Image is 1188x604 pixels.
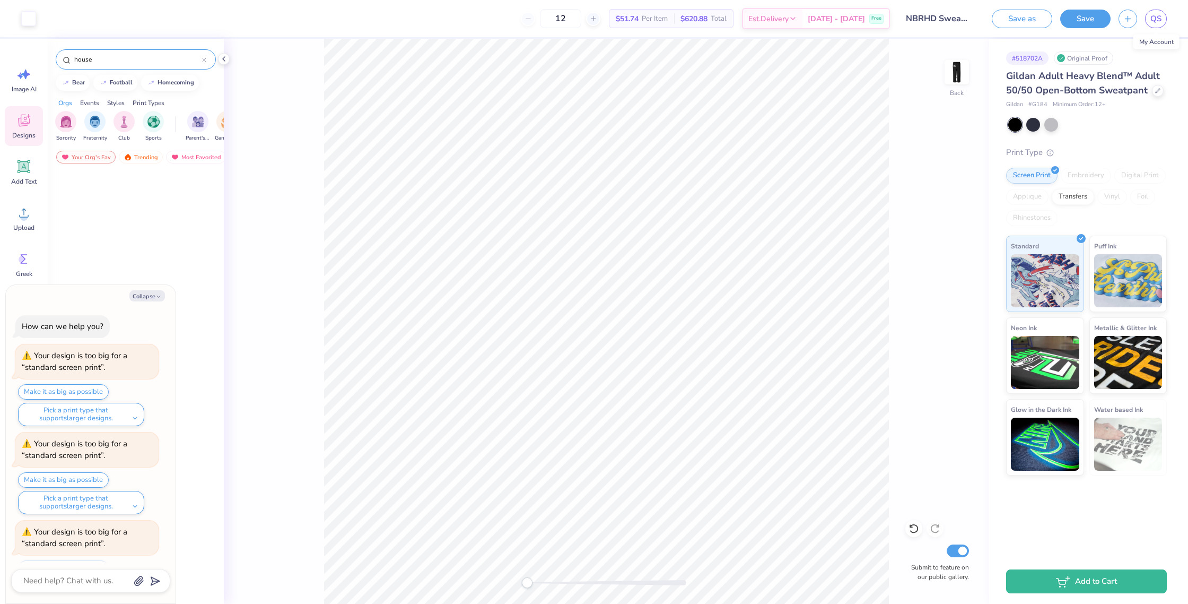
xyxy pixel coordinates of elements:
button: Save [1060,10,1111,28]
button: filter button [215,111,239,142]
div: filter for Game Day [215,111,239,142]
div: bear [72,80,85,85]
span: Sorority [56,134,76,142]
span: Greek [16,270,32,278]
div: filter for Parent's Weekend [186,111,210,142]
span: Upload [13,223,34,232]
span: Neon Ink [1011,322,1037,333]
img: Club Image [118,116,130,128]
img: Metallic & Glitter Ink [1094,336,1163,389]
div: Your design is too big for a “standard screen print”. [22,350,127,373]
div: Back [950,88,964,98]
img: trend_line.gif [147,80,155,86]
button: filter button [83,111,107,142]
button: filter button [113,111,135,142]
div: Your design is too big for a “standard screen print”. [22,438,127,461]
button: Make it as big as possible [18,472,109,488]
span: Water based Ink [1094,404,1143,415]
button: Save as [992,10,1052,28]
div: Rhinestones [1006,210,1058,226]
span: # G184 [1028,100,1047,109]
button: filter button [143,111,164,142]
input: Untitled Design [898,8,976,29]
div: Styles [107,98,125,108]
span: $51.74 [616,13,639,24]
img: Sports Image [147,116,160,128]
div: Trending [119,151,163,163]
input: Try "Alpha" [73,54,202,65]
img: Standard [1011,254,1079,307]
div: filter for Sorority [55,111,76,142]
div: Original Proof [1054,51,1113,65]
div: football [110,80,133,85]
div: Print Type [1006,146,1167,159]
span: Puff Ink [1094,240,1116,252]
div: Transfers [1052,189,1094,205]
div: # 518702A [1006,51,1049,65]
span: Gildan [1006,100,1023,109]
div: Your design is too big for a “standard screen print”. [22,527,127,549]
span: Club [118,134,130,142]
img: trend_line.gif [99,80,108,86]
span: Free [871,15,881,22]
span: Fraternity [83,134,107,142]
div: Applique [1006,189,1049,205]
a: QS [1145,10,1167,28]
img: Glow in the Dark Ink [1011,418,1079,471]
div: filter for Club [113,111,135,142]
div: Print Types [133,98,164,108]
button: homecoming [141,75,199,91]
div: Orgs [58,98,72,108]
img: Water based Ink [1094,418,1163,471]
img: Puff Ink [1094,254,1163,307]
div: filter for Fraternity [83,111,107,142]
button: Add to Cart [1006,570,1167,593]
div: Your Org's Fav [56,151,116,163]
button: Collapse [129,290,165,301]
button: Make it as big as possible [18,560,109,576]
img: trending.gif [124,153,132,161]
span: Add Text [11,177,37,186]
div: Vinyl [1097,189,1127,205]
div: My Account [1133,34,1180,49]
div: homecoming [158,80,194,85]
img: Sorority Image [60,116,72,128]
button: Make it as big as possible [18,384,109,400]
div: filter for Sports [143,111,164,142]
div: Foil [1130,189,1155,205]
span: Sports [145,134,162,142]
span: Standard [1011,240,1039,252]
button: bear [56,75,90,91]
span: Est. Delivery [748,13,789,24]
img: Back [946,62,967,83]
span: [DATE] - [DATE] [808,13,865,24]
img: Parent's Weekend Image [192,116,204,128]
button: Pick a print type that supportslarger designs. [18,403,144,426]
img: most_fav.gif [171,153,179,161]
img: Fraternity Image [89,116,101,128]
span: Image AI [12,85,37,93]
button: football [93,75,137,91]
button: Pick a print type that supportslarger designs. [18,491,144,514]
span: Per Item [642,13,668,24]
img: trend_line.gif [62,80,70,86]
span: Gildan Adult Heavy Blend™ Adult 50/50 Open-Bottom Sweatpant [1006,70,1160,97]
div: How can we help you? [22,321,103,332]
div: Digital Print [1114,168,1166,184]
input: – – [540,9,581,28]
div: Accessibility label [522,577,532,588]
div: Events [80,98,99,108]
span: Designs [12,131,36,140]
span: Parent's Weekend [186,134,210,142]
button: filter button [55,111,76,142]
span: Metallic & Glitter Ink [1094,322,1157,333]
button: filter button [186,111,210,142]
div: Embroidery [1061,168,1111,184]
span: QS [1150,13,1161,25]
span: $620.88 [680,13,707,24]
span: Total [711,13,727,24]
span: Game Day [215,134,239,142]
label: Submit to feature on our public gallery. [905,563,969,582]
div: Screen Print [1006,168,1058,184]
img: Game Day Image [221,116,233,128]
